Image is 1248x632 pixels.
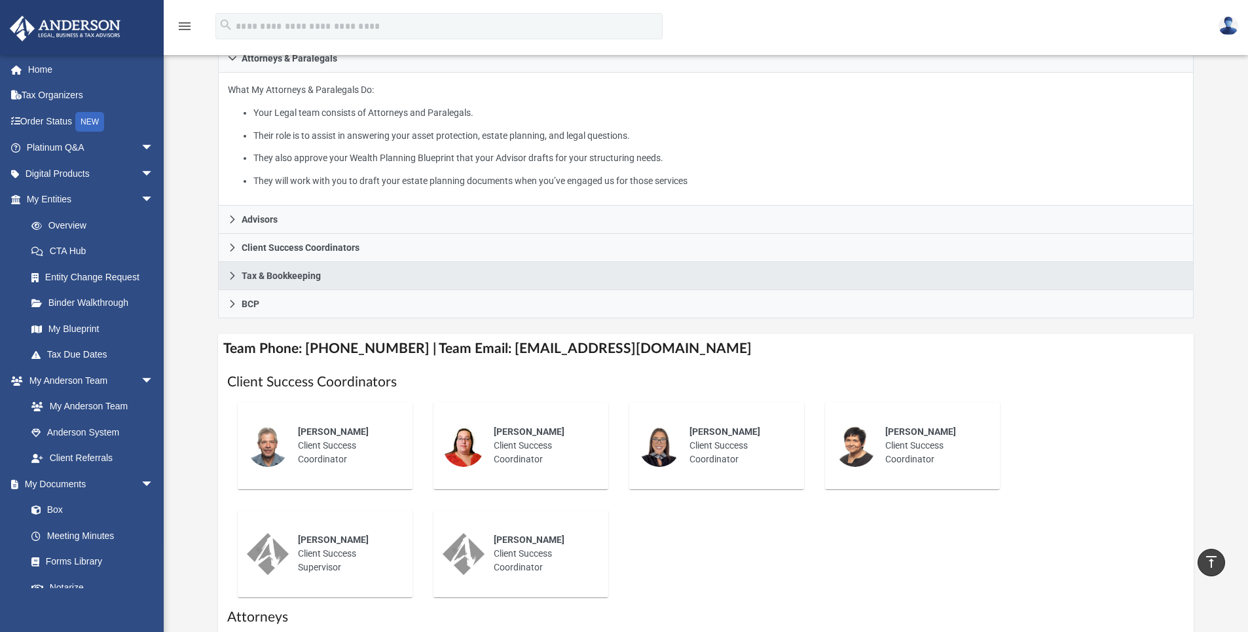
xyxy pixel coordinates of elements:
li: Your Legal team consists of Attorneys and Paralegals. [253,105,1184,121]
i: vertical_align_top [1203,554,1219,570]
span: Client Success Coordinators [242,243,359,252]
a: My Anderson Teamarrow_drop_down [9,367,167,394]
img: thumbnail [247,425,289,467]
div: Client Success Coordinator [680,416,795,475]
span: arrow_drop_down [141,187,167,214]
p: What My Attorneys & Paralegals Do: [228,82,1184,189]
span: arrow_drop_down [141,135,167,162]
a: Forms Library [18,549,160,575]
div: Attorneys & Paralegals [218,73,1194,206]
i: menu [177,18,193,34]
h1: Client Success Coordinators [227,373,1184,392]
a: vertical_align_top [1198,549,1225,576]
img: thumbnail [443,533,485,575]
a: Meeting Minutes [18,523,167,549]
a: Client Referrals [18,445,167,472]
a: Notarize [18,574,167,601]
div: Client Success Coordinator [876,416,991,475]
img: thumbnail [247,533,289,575]
span: [PERSON_NAME] [885,426,956,437]
a: My Entitiesarrow_drop_down [9,187,174,213]
i: search [219,18,233,32]
span: [PERSON_NAME] [298,534,369,545]
li: They also approve your Wealth Planning Blueprint that your Advisor drafts for your structuring ne... [253,150,1184,166]
img: thumbnail [638,425,680,467]
span: Advisors [242,215,278,224]
h1: Attorneys [227,608,1184,627]
a: Tax Organizers [9,83,174,109]
a: Tax & Bookkeeping [218,262,1194,290]
div: Client Success Coordinator [485,524,599,584]
span: BCP [242,299,259,308]
img: thumbnail [443,425,485,467]
img: User Pic [1219,16,1238,35]
span: arrow_drop_down [141,160,167,187]
a: My Documentsarrow_drop_down [9,471,167,497]
li: They will work with you to draft your estate planning documents when you’ve engaged us for those ... [253,173,1184,189]
div: Client Success Supervisor [289,524,403,584]
a: Box [18,497,160,523]
a: Digital Productsarrow_drop_down [9,160,174,187]
span: [PERSON_NAME] [494,426,564,437]
a: Order StatusNEW [9,108,174,135]
a: My Blueprint [18,316,167,342]
a: Platinum Q&Aarrow_drop_down [9,135,174,161]
span: arrow_drop_down [141,471,167,498]
div: Client Success Coordinator [485,416,599,475]
li: Their role is to assist in answering your asset protection, estate planning, and legal questions. [253,128,1184,144]
a: My Anderson Team [18,394,160,420]
a: Overview [18,212,174,238]
div: NEW [75,112,104,132]
span: Attorneys & Paralegals [242,54,337,63]
span: [PERSON_NAME] [689,426,760,437]
span: Tax & Bookkeeping [242,271,321,280]
a: Entity Change Request [18,264,174,290]
a: Anderson System [18,419,167,445]
a: Binder Walkthrough [18,290,174,316]
a: menu [177,25,193,34]
img: thumbnail [834,425,876,467]
a: Advisors [218,206,1194,234]
a: Home [9,56,174,83]
a: Tax Due Dates [18,342,174,368]
h4: Team Phone: [PHONE_NUMBER] | Team Email: [EMAIL_ADDRESS][DOMAIN_NAME] [218,334,1194,363]
a: BCP [218,290,1194,318]
span: arrow_drop_down [141,367,167,394]
div: Client Success Coordinator [289,416,403,475]
a: CTA Hub [18,238,174,265]
a: Client Success Coordinators [218,234,1194,262]
img: Anderson Advisors Platinum Portal [6,16,124,41]
span: [PERSON_NAME] [494,534,564,545]
a: Attorneys & Paralegals [218,44,1194,73]
span: [PERSON_NAME] [298,426,369,437]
